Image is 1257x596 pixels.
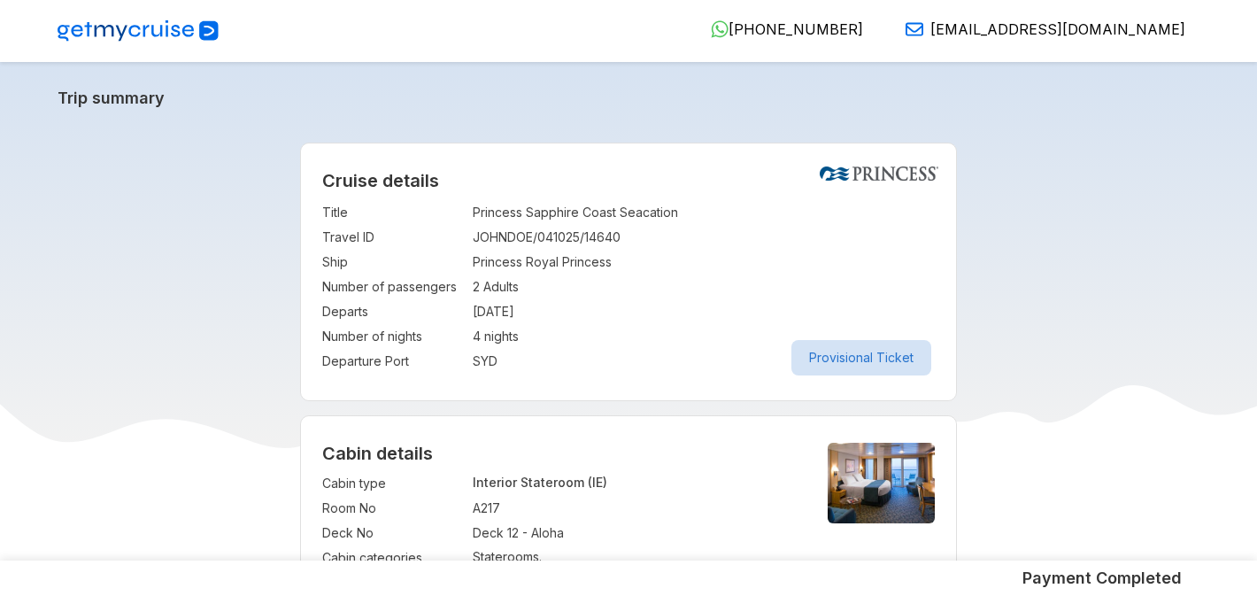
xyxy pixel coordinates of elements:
[322,546,464,570] td: Cabin categories
[464,275,473,299] td: :
[729,20,863,38] span: [PHONE_NUMBER]
[464,225,473,250] td: :
[473,299,936,324] td: [DATE]
[322,324,464,349] td: Number of nights
[58,89,1199,107] a: Trip summary
[464,324,473,349] td: :
[891,20,1185,38] a: [EMAIL_ADDRESS][DOMAIN_NAME]
[473,275,936,299] td: 2 Adults
[588,475,607,490] span: (IE)
[322,471,464,496] td: Cabin type
[906,20,923,38] img: Email
[464,471,473,496] td: :
[473,475,798,490] p: Interior Stateroom
[473,549,798,564] p: Staterooms.
[322,225,464,250] td: Travel ID
[697,20,863,38] a: [PHONE_NUMBER]
[473,250,936,275] td: Princess Royal Princess
[464,349,473,374] td: :
[791,340,931,375] button: Provisional Ticket
[322,170,936,191] h2: Cruise details
[322,496,464,521] td: Room No
[322,250,464,275] td: Ship
[322,349,464,374] td: Departure Port
[464,496,473,521] td: :
[322,200,464,225] td: Title
[322,275,464,299] td: Number of passengers
[473,225,936,250] td: JOHNDOE/041025/14640
[464,299,473,324] td: :
[711,20,729,38] img: WhatsApp
[473,324,936,349] td: 4 nights
[464,521,473,546] td: :
[322,299,464,324] td: Departs
[473,200,936,225] td: Princess Sapphire Coast Seacation
[464,546,473,570] td: :
[473,349,936,374] td: SYD
[322,521,464,546] td: Deck No
[473,521,798,546] td: Deck 12 - Aloha
[464,250,473,275] td: :
[930,20,1185,38] span: [EMAIL_ADDRESS][DOMAIN_NAME]
[464,200,473,225] td: :
[473,496,798,521] td: A217
[322,443,936,464] h4: Cabin details
[1022,568,1182,589] h5: Payment Completed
